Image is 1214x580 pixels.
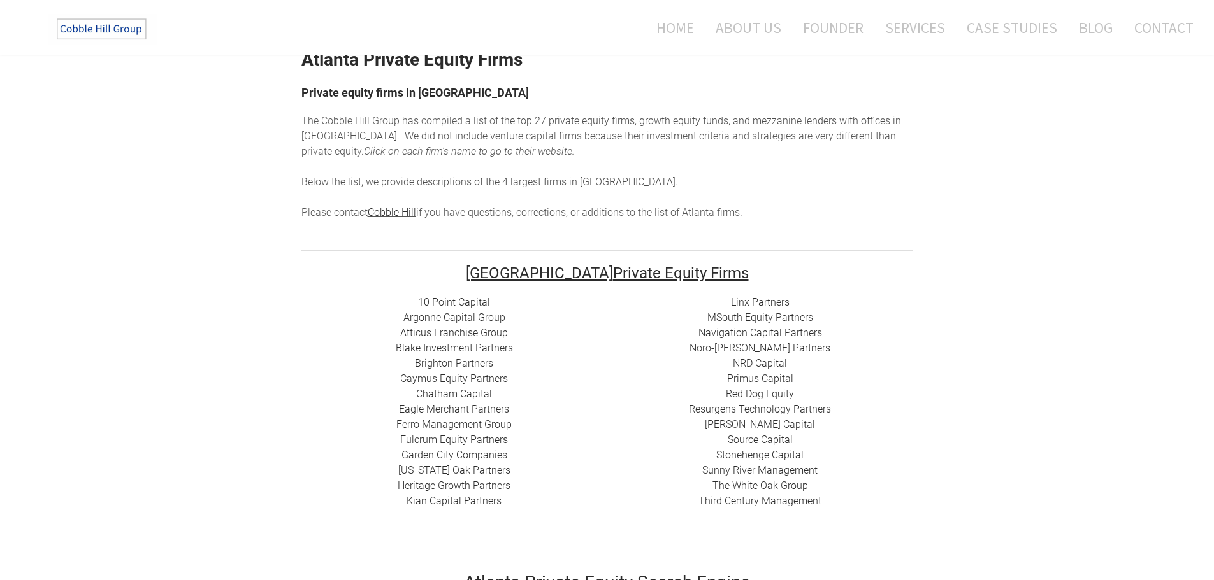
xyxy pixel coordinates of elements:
[407,495,502,507] a: ​Kian Capital Partners
[705,418,815,430] a: [PERSON_NAME] Capital
[48,13,157,45] img: The Cobble Hill Group LLC
[733,357,787,369] a: NRD Capital
[731,296,790,308] a: Linx Partners
[416,388,492,400] a: Chatham Capital
[398,479,510,492] a: Heritage Growth Partners
[301,49,523,70] strong: Atlanta Private Equity Firms
[1125,11,1194,45] a: Contact
[301,206,742,218] span: Please contact if you have questions, corrections, or additions to the list of Atlanta firms.
[707,311,813,323] a: MSouth Equity Partners
[403,311,505,323] a: Argonne Capital Group
[698,327,822,339] a: Navigation Capital Partners
[301,86,529,99] font: Private equity firms in [GEOGRAPHIC_DATA]
[690,342,830,354] a: Noro-[PERSON_NAME] Partners
[399,403,509,415] a: Eagle Merchant Partners
[637,11,704,45] a: Home
[301,113,913,220] div: he top 27 private equity firms, growth equity funds, and mezzanine lenders with offices in [GEOGR...
[396,418,512,430] a: Ferro Management Group
[957,11,1067,45] a: Case Studies
[698,495,821,507] a: Third Century Management
[793,11,873,45] a: Founder
[876,11,955,45] a: Services
[400,434,508,446] a: Fulcrum Equity Partners​​
[689,403,831,415] a: ​Resurgens Technology Partners
[401,449,507,461] a: Garden City Companies
[398,464,510,476] a: [US_STATE] Oak Partners
[466,264,613,282] font: [GEOGRAPHIC_DATA]
[301,130,896,157] span: enture capital firms because their investment criteria and strategies are very different than pri...
[301,115,504,127] span: The Cobble Hill Group has compiled a list of t
[418,296,490,308] a: 10 Point Capital
[727,372,793,385] a: Primus Capital
[726,388,794,400] a: Red Dog Equity
[400,372,508,385] a: Caymus Equity Partners
[712,479,808,492] a: The White Oak Group
[702,464,818,476] a: Sunny River Management
[368,206,416,218] a: Cobble Hill
[400,327,508,339] a: Atticus Franchise Group
[706,11,791,45] a: About Us
[466,264,749,282] font: Private Equity Firms
[364,145,575,157] em: Click on each firm's name to go to their website.
[1069,11,1122,45] a: Blog
[415,357,493,369] a: Brighton Partners
[728,434,793,446] a: Source Capital
[607,295,913,509] div: ​
[716,449,804,461] a: Stonehenge Capital
[396,342,513,354] a: Blake Investment Partners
